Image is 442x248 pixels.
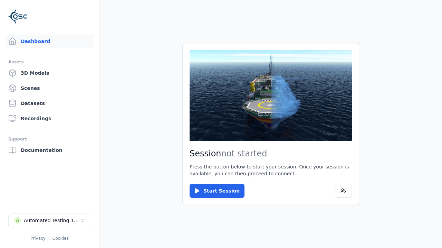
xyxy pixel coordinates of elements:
span: not started [221,149,267,158]
button: Start Session [190,184,244,198]
div: Support [8,135,91,143]
a: Cookies [52,236,69,241]
a: Scenes [6,81,94,95]
a: Dashboard [6,34,94,48]
span: | [48,236,50,241]
button: Select a workspace [8,214,91,227]
a: 3D Models [6,66,94,80]
p: Press the button below to start your session. Once your session is available, you can then procee... [190,163,352,177]
div: Automated Testing 1 - Playwright [24,217,80,224]
a: Datasets [6,96,94,110]
a: Privacy [30,236,45,241]
div: Assets [8,58,91,66]
a: Recordings [6,112,94,125]
div: A [14,217,21,224]
img: Logo [8,7,28,26]
a: Documentation [6,143,94,157]
h2: Session [190,148,352,159]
